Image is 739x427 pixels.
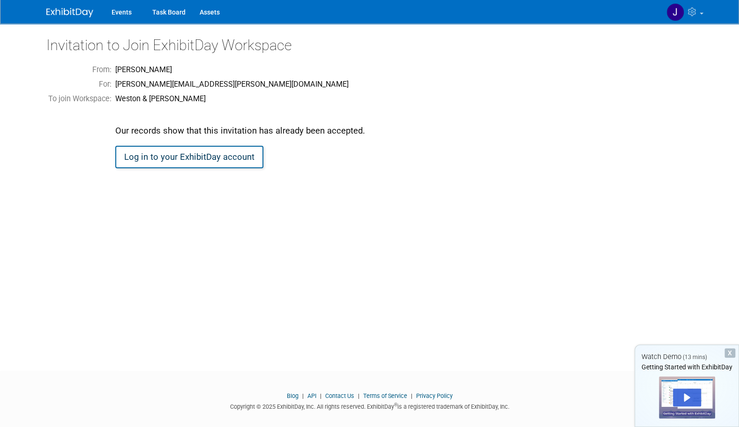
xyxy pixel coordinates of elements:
[666,3,684,21] img: Jacob Callaghan
[635,362,739,372] div: Getting Started with ExhibitDay
[113,63,367,77] td: [PERSON_NAME]
[394,402,397,407] sup: ®
[113,77,367,92] td: [PERSON_NAME][EMAIL_ADDRESS][PERSON_NAME][DOMAIN_NAME]
[318,392,324,399] span: |
[46,8,93,17] img: ExhibitDay
[46,63,113,77] td: From:
[46,37,693,53] h2: Invitation to Join ExhibitDay Workspace
[416,392,453,399] a: Privacy Policy
[356,392,362,399] span: |
[115,146,263,168] a: Log in to your ExhibitDay account
[46,77,113,92] td: For:
[46,92,113,106] td: To join Workspace:
[307,392,316,399] a: API
[300,392,306,399] span: |
[363,392,407,399] a: Terms of Service
[683,354,707,360] span: (13 mins)
[724,348,735,358] div: Dismiss
[287,392,299,399] a: Blog
[409,392,415,399] span: |
[673,389,701,406] div: Play
[325,392,354,399] a: Contact Us
[113,92,367,106] td: Weston & [PERSON_NAME]
[115,108,365,137] div: Our records show that this invitation has already been accepted.
[635,352,739,362] div: Watch Demo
